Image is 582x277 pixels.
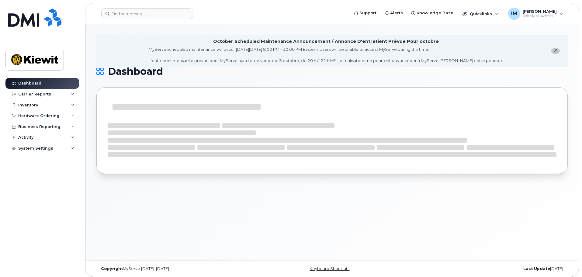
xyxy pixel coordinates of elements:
div: October Scheduled Maintenance Announcement / Annonce D'entretient Prévue Pour octobre [213,38,439,45]
button: close notification [551,48,560,54]
div: MyServe [DATE]–[DATE] [96,266,254,271]
span: Dashboard [108,67,163,76]
a: Keyboard Shortcuts [310,266,349,271]
div: [DATE] [411,266,568,271]
strong: Last Update [523,266,550,271]
div: MyServe scheduled maintenance will occur [DATE][DATE] 8:00 PM - 10:00 PM Eastern. Users will be u... [149,47,503,64]
strong: Copyright [101,266,123,271]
